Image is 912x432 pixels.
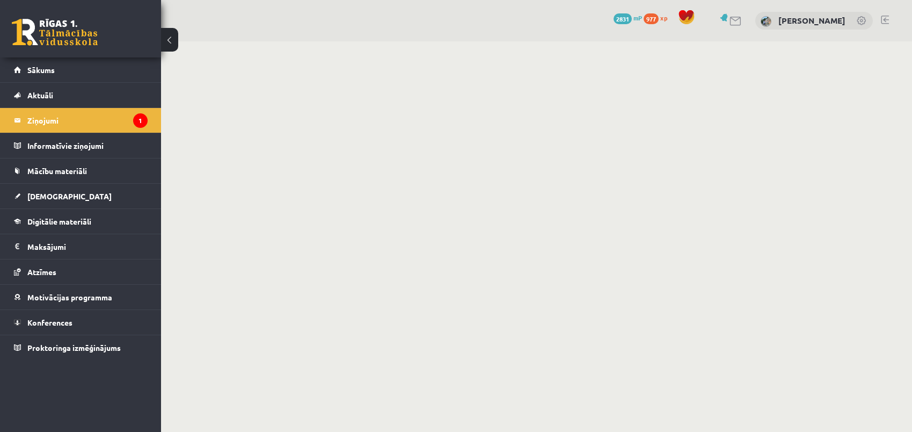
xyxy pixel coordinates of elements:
span: 977 [644,13,659,24]
legend: Ziņojumi [27,108,148,133]
a: Motivācijas programma [14,285,148,309]
img: Aleksandrs Stepļuks [761,16,771,27]
span: [DEMOGRAPHIC_DATA] [27,191,112,201]
legend: Maksājumi [27,234,148,259]
a: Atzīmes [14,260,148,284]
a: Maksājumi [14,234,148,259]
span: Atzīmes [27,267,56,277]
span: mP [633,13,642,22]
span: Konferences [27,318,72,327]
a: Aktuāli [14,83,148,107]
a: Konferences [14,310,148,335]
span: Proktoringa izmēģinājums [27,343,121,352]
i: 1 [133,113,148,128]
span: 2831 [614,13,632,24]
a: Mācību materiāli [14,159,148,183]
span: Digitālie materiāli [27,217,91,226]
span: Mācību materiāli [27,166,87,176]
span: Motivācijas programma [27,292,112,302]
span: Sākums [27,65,55,75]
a: Informatīvie ziņojumi [14,133,148,158]
a: [PERSON_NAME] [778,15,845,26]
a: Digitālie materiāli [14,209,148,234]
a: Ziņojumi1 [14,108,148,133]
a: Rīgas 1. Tālmācības vidusskola [12,19,98,46]
a: [DEMOGRAPHIC_DATA] [14,184,148,208]
span: Aktuāli [27,90,53,100]
a: Sākums [14,57,148,82]
legend: Informatīvie ziņojumi [27,133,148,158]
a: 977 xp [644,13,673,22]
span: xp [660,13,667,22]
a: Proktoringa izmēģinājums [14,335,148,360]
a: 2831 mP [614,13,642,22]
